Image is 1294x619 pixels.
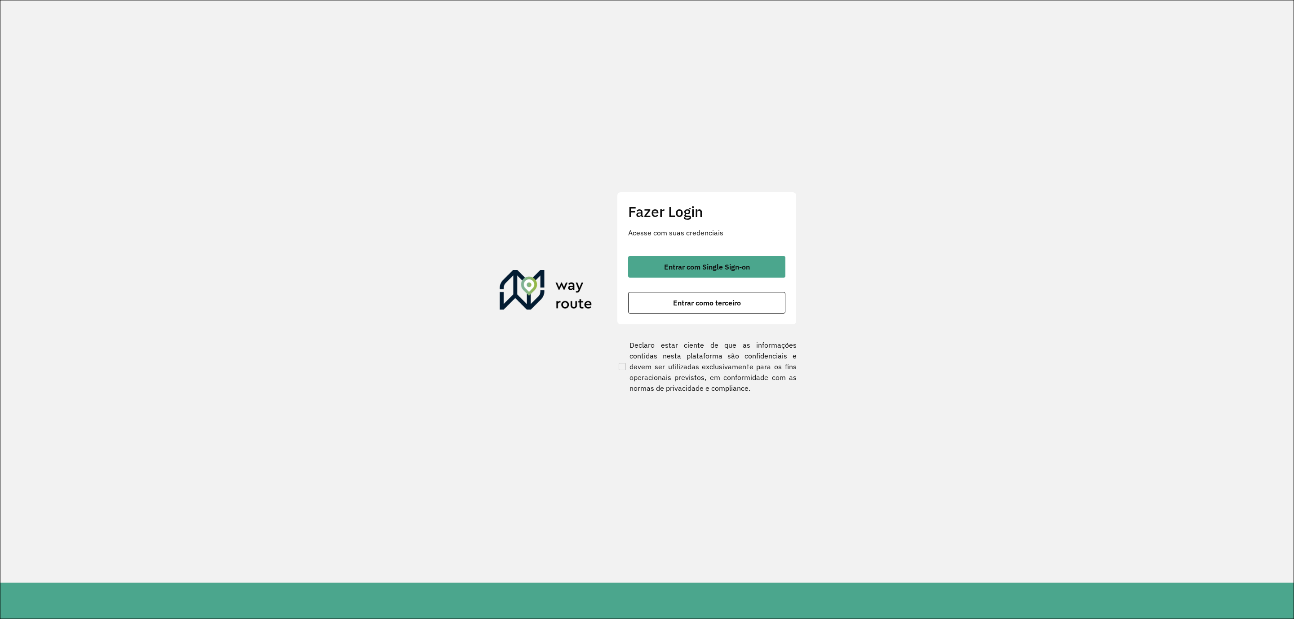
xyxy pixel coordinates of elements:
img: Roteirizador AmbevTech [500,270,592,313]
span: Entrar como terceiro [673,299,741,306]
button: button [628,256,785,278]
span: Entrar com Single Sign-on [664,263,750,270]
button: button [628,292,785,314]
label: Declaro estar ciente de que as informações contidas nesta plataforma são confidenciais e devem se... [617,340,797,394]
h2: Fazer Login [628,203,785,220]
p: Acesse com suas credenciais [628,227,785,238]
